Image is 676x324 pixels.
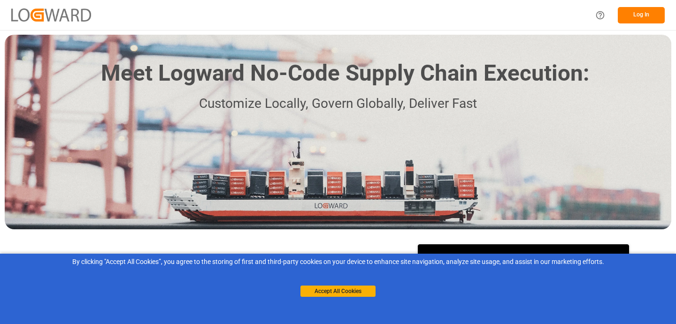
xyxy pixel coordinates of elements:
[7,257,669,267] div: By clicking "Accept All Cookies”, you agree to the storing of first and third-party cookies on yo...
[11,8,91,21] img: Logward_new_orange.png
[87,93,589,114] p: Customize Locally, Govern Globally, Deliver Fast
[618,7,665,23] button: Log In
[101,57,589,90] h1: Meet Logward No-Code Supply Chain Execution:
[590,5,611,26] button: Help Center
[300,286,376,297] button: Accept All Cookies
